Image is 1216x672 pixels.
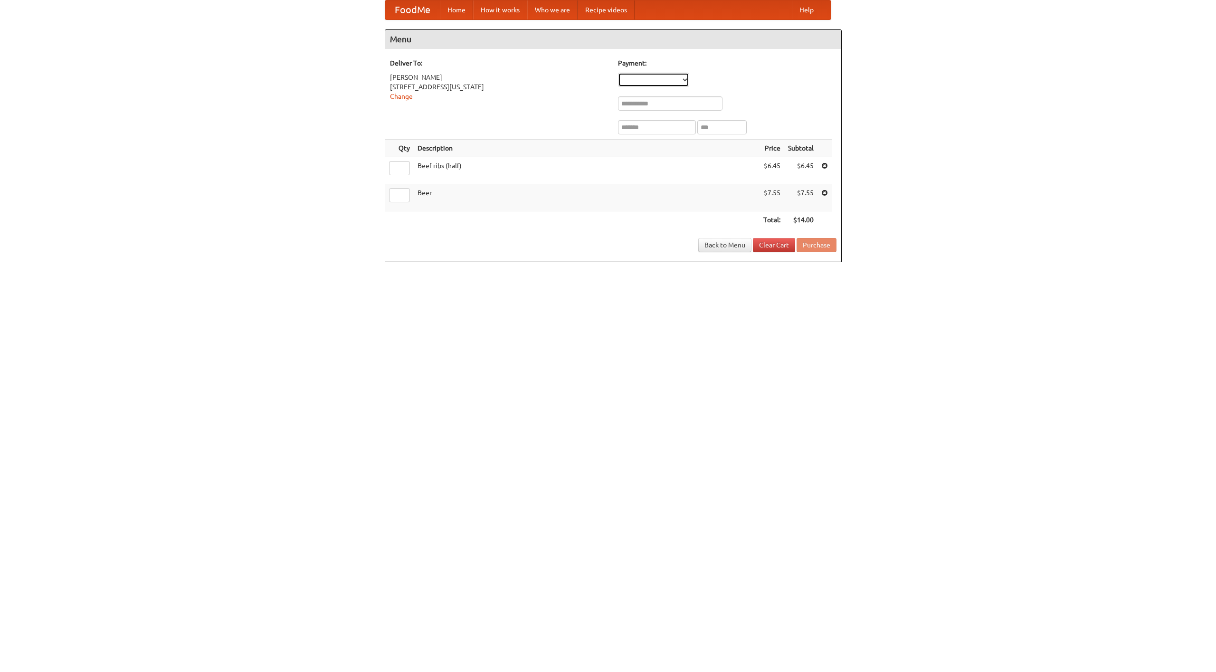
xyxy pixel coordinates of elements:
[784,211,817,229] th: $14.00
[385,30,841,49] h4: Menu
[390,73,608,82] div: [PERSON_NAME]
[578,0,635,19] a: Recipe videos
[760,157,784,184] td: $6.45
[753,238,795,252] a: Clear Cart
[390,82,608,92] div: [STREET_ADDRESS][US_STATE]
[390,58,608,68] h5: Deliver To:
[385,140,414,157] th: Qty
[797,238,836,252] button: Purchase
[784,157,817,184] td: $6.45
[618,58,836,68] h5: Payment:
[527,0,578,19] a: Who we are
[414,140,760,157] th: Description
[792,0,821,19] a: Help
[760,211,784,229] th: Total:
[414,184,760,211] td: Beer
[385,0,440,19] a: FoodMe
[784,140,817,157] th: Subtotal
[760,184,784,211] td: $7.55
[440,0,473,19] a: Home
[760,140,784,157] th: Price
[390,93,413,100] a: Change
[784,184,817,211] td: $7.55
[698,238,751,252] a: Back to Menu
[414,157,760,184] td: Beef ribs (half)
[473,0,527,19] a: How it works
